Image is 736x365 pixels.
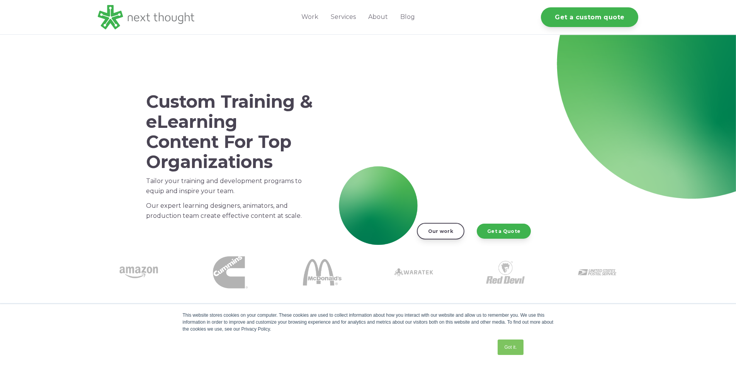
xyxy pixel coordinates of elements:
[541,7,638,27] a: Get a custom quote
[119,253,158,292] img: amazon-1
[394,253,433,292] img: Waratek logo
[417,223,464,239] a: Our work
[578,253,617,292] img: USPS
[303,253,342,292] img: McDonalds 1
[477,224,531,238] a: Get a Quote
[146,201,313,221] p: Our expert learning designers, animators, and production team create effective content at scale.
[355,85,587,216] iframe: NextThought Reel
[146,92,313,171] h1: Custom Training & eLearning Content For Top Organizations
[183,312,554,333] div: This website stores cookies on your computer. These cookies are used to collect information about...
[213,255,248,290] img: Cummins
[486,253,525,292] img: Red Devil
[146,176,313,196] p: Tailor your training and development programs to equip and inspire your team.
[98,5,194,29] img: LG - NextThought Logo
[498,340,523,355] a: Got it.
